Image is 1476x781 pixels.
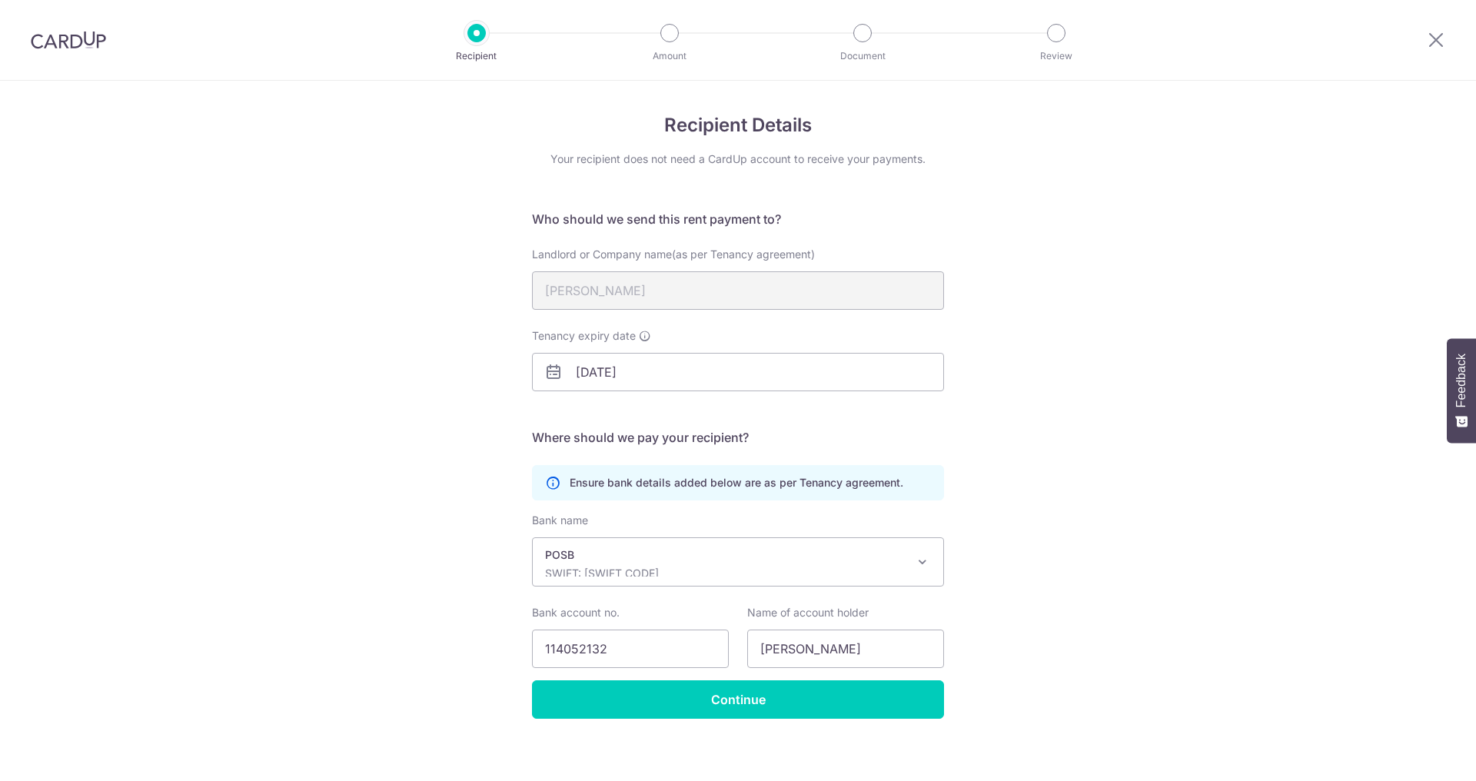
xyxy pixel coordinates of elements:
div: Your recipient does not need a CardUp account to receive your payments. [532,151,944,167]
span: Landlord or Company name(as per Tenancy agreement) [532,248,815,261]
p: SWIFT: [SWIFT_CODE] [545,566,906,581]
span: POSB [533,538,943,586]
p: POSB [545,547,906,563]
p: Recipient [420,48,534,64]
input: Continue [532,680,944,719]
button: Feedback - Show survey [1447,338,1476,443]
p: Document [806,48,919,64]
input: DD/MM/YYYY [532,353,944,391]
h5: Who should we send this rent payment to? [532,210,944,228]
h5: Where should we pay your recipient? [532,428,944,447]
p: Ensure bank details added below are as per Tenancy agreement. [570,475,903,490]
h4: Recipient Details [532,111,944,139]
p: Review [999,48,1113,64]
label: Name of account holder [747,605,869,620]
label: Bank name [532,513,588,528]
span: Feedback [1454,354,1468,407]
p: Amount [613,48,726,64]
img: CardUp [31,31,106,49]
span: Tenancy expiry date [532,328,636,344]
span: POSB [532,537,944,587]
label: Bank account no. [532,605,620,620]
